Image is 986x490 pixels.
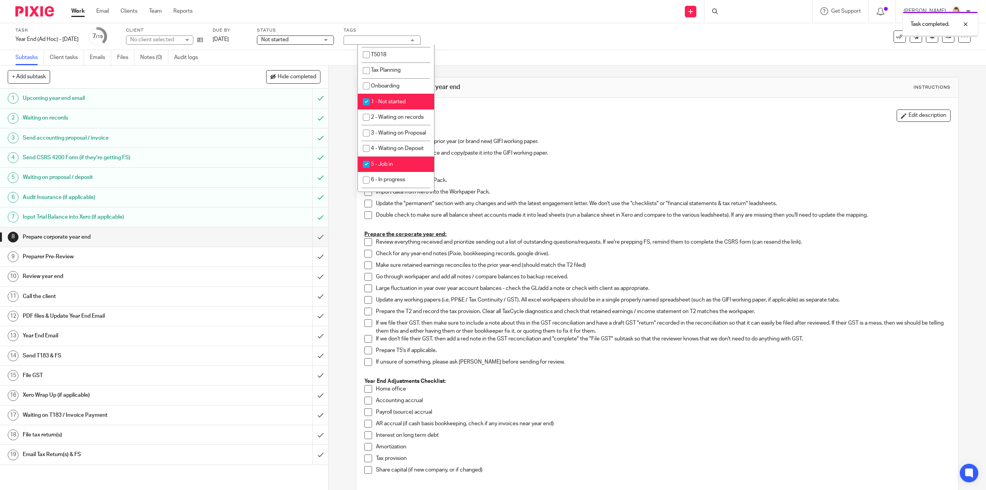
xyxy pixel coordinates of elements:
[8,133,18,143] div: 3
[8,232,18,242] div: 8
[15,35,79,43] div: Year End (Ad Hoc) - [DATE]
[23,271,211,282] h1: Review year end
[376,177,950,184] p: Create Xero Workpaper Pack.
[376,431,950,439] p: Interest on long term debt
[15,50,44,65] a: Subtasks
[15,27,79,34] label: Task
[121,7,138,15] a: Clients
[213,27,247,34] label: Due by
[376,211,950,219] p: Double check to make sure all balance sheet accounts made it into lead sheets (run a balance shee...
[8,370,18,381] div: 15
[71,7,85,15] a: Work
[371,52,386,57] span: T5018
[364,232,446,237] u: Prepare the corporate year end:
[376,296,950,304] p: Update any working papers (i.e. PP&E / Tax Continuity / GST). All excel workpapers should be in a...
[117,50,134,65] a: Files
[23,112,211,124] h1: Waiting on records
[130,36,180,44] div: No client selected
[376,420,950,428] p: AR accrual (if cash basis bookkeeping, check if any invoices near year end)
[371,130,426,136] span: 3 - Waiting on Proposal
[376,138,950,145] p: Copy/paste/rename the prior year (or brand new) GIFI working paper.
[376,319,950,335] p: If we file their GST, then make sure to include a note about this in the GST reconciliation and h...
[376,250,950,258] p: Check for any year-end notes (Pixie, bookkeeping records, google drive).
[344,27,421,34] label: Tags
[376,200,950,207] p: Update the "permanent" section with any changes and with the latest engagement letter. We don't u...
[371,177,405,182] span: 6 - In progress
[371,99,406,104] span: 1 - Not started
[8,113,18,124] div: 2
[376,385,950,393] p: Home office
[914,84,951,91] div: Instructions
[376,455,950,462] p: Tax provision
[376,261,950,269] p: Make sure retained earnings reconciles to the prior year-end (should match the T2 filed)
[8,311,18,322] div: 12
[23,330,211,342] h1: Year End Email
[8,450,18,460] div: 19
[23,449,211,460] h1: Email Tax Return(s) & FS
[15,6,54,17] img: Pixie
[950,5,962,18] img: Tayler%20Headshot%20Compressed%20Resized%202.jpg
[371,115,424,120] span: 2 - Waiting on records
[8,410,18,421] div: 17
[376,188,950,196] p: Import data from Xero into the Workpaper Pack.
[8,93,18,104] div: 1
[149,7,162,15] a: Team
[23,370,211,381] h1: File GST
[23,93,211,104] h1: Upcoming year end email
[376,238,950,246] p: Review everything received and prioritize sending out a list of outstanding questions/requests. I...
[23,172,211,183] h1: Waiting on proposal / deposit
[23,310,211,322] h1: PDF files & Update Year End Email
[381,83,674,91] h1: Prepare corporate year end
[92,32,103,41] div: 7
[23,291,211,302] h1: Call the client
[140,50,168,65] a: Notes (0)
[8,70,50,83] button: + Add subtask
[257,27,334,34] label: Status
[376,466,950,474] p: Share capital (if new company, or if changed)
[8,291,18,302] div: 11
[8,192,18,203] div: 6
[8,271,18,282] div: 10
[174,50,204,65] a: Audit logs
[8,152,18,163] div: 4
[371,83,399,89] span: Onboarding
[173,7,193,15] a: Reports
[90,50,111,65] a: Emails
[376,358,950,366] p: If unsure of something, please ask [PERSON_NAME] before sending for review.
[8,172,18,183] div: 5
[126,27,203,34] label: Client
[96,7,109,15] a: Email
[23,350,211,362] h1: Send T183 & FS
[376,285,950,292] p: Large fluctuation in year over year account balances - check the GL/add a note or check with clie...
[371,162,393,167] span: 5 - Job in
[8,390,18,401] div: 16
[376,308,950,315] p: Prepare the T2 and record the tax provision. Clear all TaxCycle diagnostics and check that retain...
[50,50,84,65] a: Client tasks
[23,211,211,223] h1: Input Trial Balance into Xero (if applicable)
[376,408,950,416] p: Payroll (source) accrual
[371,67,401,73] span: Tax Planning
[911,20,949,28] p: Task completed.
[8,330,18,341] div: 13
[8,212,18,222] div: 7
[376,335,950,343] p: If we don't file their GST, then add a red note in the GST reconciliation and "complete" the "Fil...
[23,231,211,243] h1: Prepare corporate year end
[23,132,211,144] h1: Send accounting proposal / invoice
[364,379,446,384] strong: Year End Adjustments Checklist:
[15,35,79,43] div: Year End (Ad Hoc) - February 2025
[23,429,211,441] h1: File tax return(s)
[96,35,103,39] small: /19
[278,74,316,80] span: Hide completed
[23,389,211,401] h1: Xero Wrap Up (if applicable)
[376,443,950,451] p: Amortization
[376,149,950,157] p: Export clients Trial Balance and copy/paste it into the GIFI working paper.
[8,350,18,361] div: 14
[376,273,950,281] p: Go through workpaper and add all notes / compare balances to backup received.
[376,347,950,354] p: Prepare T5's if applicable.
[266,70,320,83] button: Hide completed
[23,409,211,421] h1: Waiting on T183 / Invoice Payment
[897,109,951,122] button: Edit description
[23,152,211,163] h1: Send CSRS 4200 Form (if they're getting FS)
[261,37,288,42] span: Not started
[8,251,18,262] div: 9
